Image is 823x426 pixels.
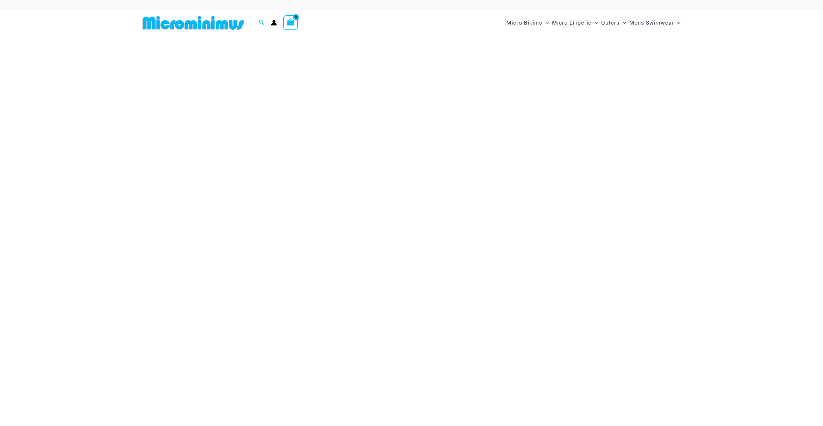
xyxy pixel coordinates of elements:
[259,19,265,27] a: Search icon link
[506,15,542,31] span: Micro Bikinis
[674,15,680,31] span: Menu Toggle
[542,15,549,31] span: Menu Toggle
[629,15,674,31] span: Mens Swimwear
[552,15,591,31] span: Micro Lingerie
[140,16,246,30] img: MM SHOP LOGO FLAT
[591,15,598,31] span: Menu Toggle
[600,13,628,33] a: OutersMenu ToggleMenu Toggle
[628,13,682,33] a: Mens SwimwearMenu ToggleMenu Toggle
[271,20,277,26] a: Account icon link
[283,15,298,30] a: View Shopping Cart, empty
[601,15,620,31] span: Outers
[504,12,683,34] nav: Site Navigation
[550,13,600,33] a: Micro LingerieMenu ToggleMenu Toggle
[620,15,626,31] span: Menu Toggle
[505,13,550,33] a: Micro BikinisMenu ToggleMenu Toggle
